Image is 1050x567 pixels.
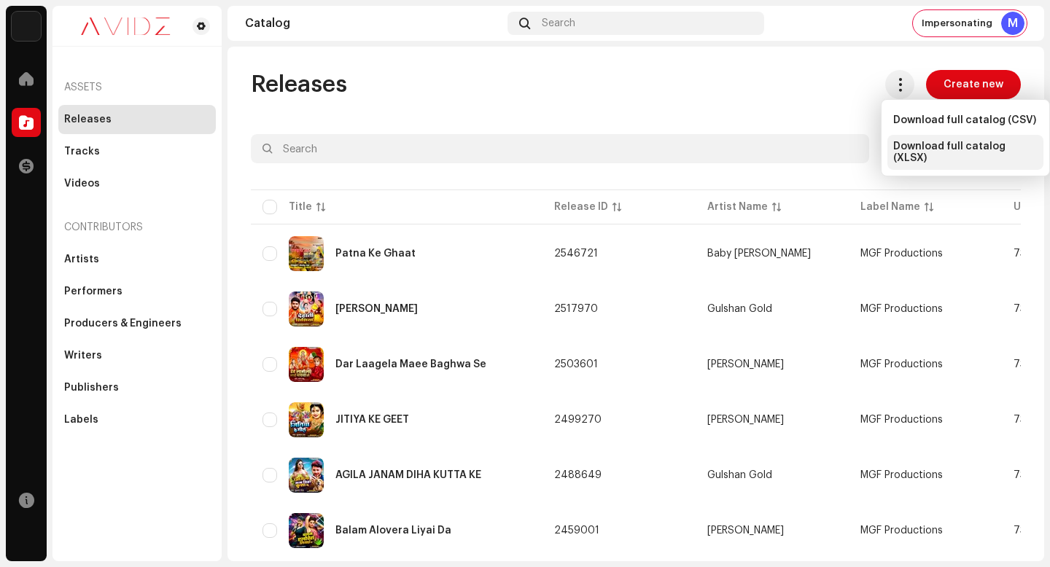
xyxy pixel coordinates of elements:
[707,359,837,369] span: Karan Babu
[707,359,784,369] div: [PERSON_NAME]
[289,236,324,271] img: 551a0cfd-da85-4352-a39c-17465ed3e3b9
[860,359,943,369] span: MGF Productions
[860,249,943,259] span: MGF Productions
[707,304,772,314] div: Gulshan Gold
[860,415,943,425] span: MGF Productions
[554,415,602,425] span: 2499270
[64,414,98,426] div: Labels
[554,200,608,214] div: Release ID
[289,200,312,214] div: Title
[707,470,772,480] div: Gulshan Gold
[251,134,869,163] input: Search
[707,249,837,259] span: Baby Raj
[335,359,486,369] div: Dar Laagela Maee Baghwa Se
[12,12,41,41] img: 10d72f0b-d06a-424f-aeaa-9c9f537e57b6
[860,200,920,214] div: Label Name
[58,70,216,105] re-a-nav-header: Assets
[554,359,598,369] span: 2503601
[707,304,837,314] span: Gulshan Gold
[289,347,324,382] img: cf62864d-a172-48a8-82b2-19d32a88a81f
[64,382,119,394] div: Publishers
[707,470,837,480] span: Gulshan Gold
[289,402,324,437] img: 1bb7ebdb-784d-428f-ac3e-78e922d03441
[64,318,182,329] div: Producers & Engineers
[335,304,418,314] div: DEHATI JHIJHIYA
[893,141,1038,164] span: Download full catalog (XLSX)
[58,210,216,245] re-a-nav-header: Contributors
[542,17,575,29] span: Search
[707,525,784,536] div: [PERSON_NAME]
[289,292,324,326] img: 6d42bd67-c97e-47da-a844-71db0e56d004
[893,114,1036,126] span: Download full catalog (CSV)
[707,249,811,259] div: Baby [PERSON_NAME]
[58,405,216,434] re-m-nav-item: Labels
[944,70,1003,99] span: Create new
[1001,12,1024,35] div: M
[64,178,100,189] div: Videos
[64,146,100,157] div: Tracks
[707,525,837,536] span: Subhash Suryam
[58,309,216,338] re-m-nav-item: Producers & Engineers
[860,525,943,536] span: MGF Productions
[64,286,122,297] div: Performers
[335,249,416,259] div: Patna Ke Ghaat
[707,415,837,425] span: MUSKAN RAJ
[554,470,602,480] span: 2488649
[289,458,324,493] img: b799d52c-ca90-4dfe-bb25-4158149d1005
[707,200,768,214] div: Artist Name
[58,277,216,306] re-m-nav-item: Performers
[64,350,102,361] div: Writers
[58,341,216,370] re-m-nav-item: Writers
[860,304,943,314] span: MGF Productions
[58,373,216,402] re-m-nav-item: Publishers
[926,70,1021,99] button: Create new
[707,415,784,425] div: [PERSON_NAME]
[58,137,216,166] re-m-nav-item: Tracks
[289,513,324,548] img: 5042b01b-8cdf-4e07-88ed-a57f1abc9ba8
[58,245,216,274] re-m-nav-item: Artists
[335,525,451,536] div: Balam Alovera Liyai Da
[554,249,598,259] span: 2546721
[251,70,347,99] span: Releases
[64,17,187,35] img: 0c631eef-60b6-411a-a233-6856366a70de
[245,17,502,29] div: Catalog
[554,304,598,314] span: 2517970
[335,415,409,425] div: JITIYA KE GEET
[922,17,992,29] span: Impersonating
[554,525,599,536] span: 2459001
[335,470,481,480] div: AGILA JANAM DIHA KUTTA KE
[58,105,216,134] re-m-nav-item: Releases
[64,114,112,125] div: Releases
[64,254,99,265] div: Artists
[58,169,216,198] re-m-nav-item: Videos
[860,470,943,480] span: MGF Productions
